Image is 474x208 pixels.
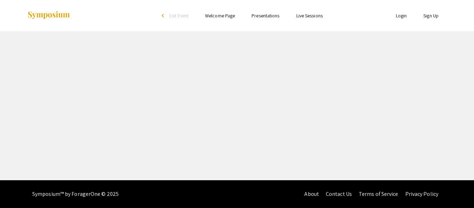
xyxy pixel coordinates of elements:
a: Contact Us [326,190,352,198]
a: Login [396,13,407,19]
a: Terms of Service [359,190,398,198]
a: Sign Up [423,13,439,19]
div: arrow_back_ios [162,14,166,18]
img: Symposium by ForagerOne [27,11,70,20]
a: Privacy Policy [405,190,438,198]
a: Presentations [252,13,279,19]
span: Exit Event [169,13,188,19]
a: Live Sessions [296,13,323,19]
div: Symposium™ by ForagerOne © 2025 [32,180,119,208]
a: About [304,190,319,198]
a: Welcome Page [205,13,235,19]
